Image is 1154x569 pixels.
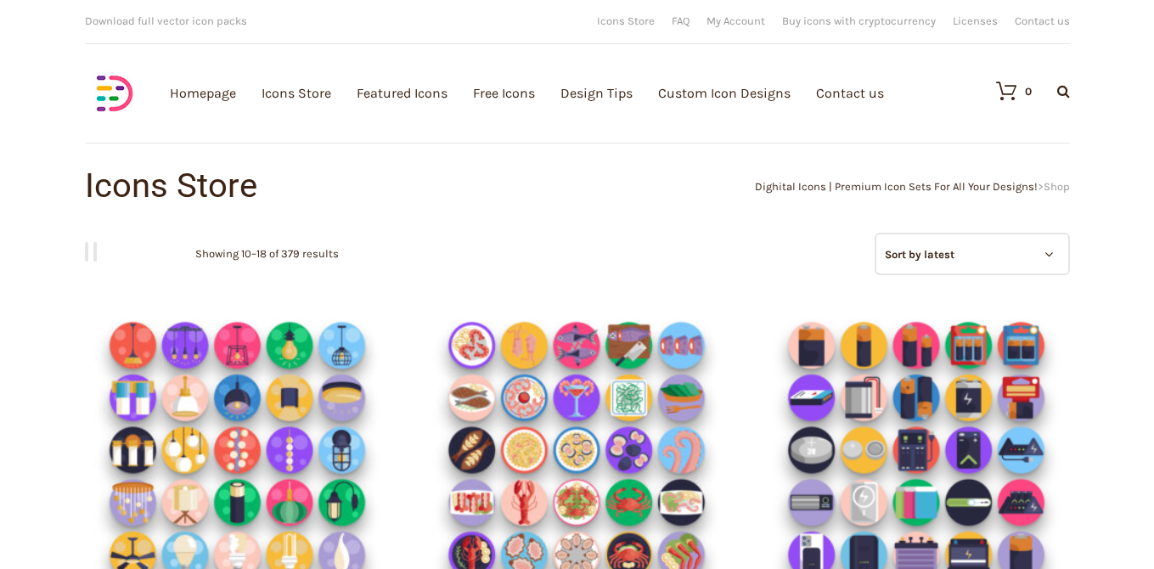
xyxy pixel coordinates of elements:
[1025,86,1032,97] div: 0
[953,15,998,26] a: Licenses
[85,14,247,27] span: Download full vector icon packs
[782,15,936,26] a: Buy icons with cryptocurrency
[85,169,577,203] h1: Icons Store
[195,233,339,275] p: Showing 10–18 of 379 results
[597,15,655,26] a: Icons Store
[1044,180,1070,193] span: Shop
[979,81,1032,101] a: 0
[706,15,765,26] a: My Account
[755,180,1038,193] a: Dighital Icons | Premium Icon Sets For All Your Designs!
[1015,15,1070,26] a: Contact us
[577,181,1070,192] div: >
[672,15,690,26] a: FAQ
